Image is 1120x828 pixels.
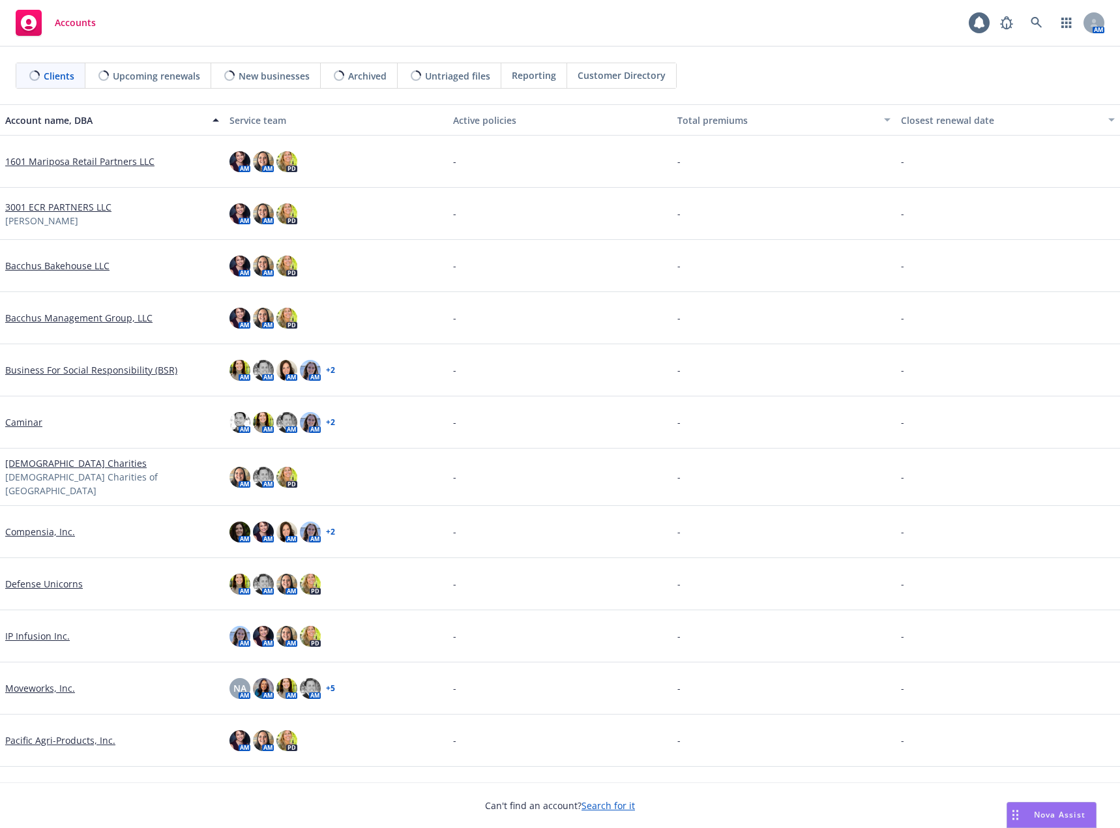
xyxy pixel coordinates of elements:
img: photo [253,522,274,542]
span: [DEMOGRAPHIC_DATA] Charities of [GEOGRAPHIC_DATA] [5,470,219,497]
img: photo [276,308,297,329]
a: Defense Unicorns [5,577,83,591]
span: - [677,415,681,429]
span: - [453,577,456,591]
button: Total premiums [672,104,896,136]
span: - [677,363,681,377]
span: - [453,415,456,429]
img: photo [253,574,274,595]
span: - [453,733,456,747]
img: photo [276,151,297,172]
span: - [453,311,456,325]
div: Closest renewal date [901,113,1100,127]
span: - [453,259,456,273]
img: photo [276,203,297,224]
span: - [677,577,681,591]
img: photo [253,151,274,172]
div: Total premiums [677,113,877,127]
a: Business For Social Responsibility (BSR) [5,363,177,377]
img: photo [276,412,297,433]
span: - [901,525,904,539]
span: - [677,259,681,273]
div: Account name, DBA [5,113,205,127]
a: Report a Bug [994,10,1020,36]
a: [DEMOGRAPHIC_DATA] Charities [5,456,147,470]
img: photo [276,626,297,647]
span: New businesses [239,69,310,83]
span: - [677,733,681,747]
img: photo [229,203,250,224]
a: Compensia, Inc. [5,525,75,539]
span: [PERSON_NAME] [5,214,78,228]
img: photo [229,308,250,329]
a: 3001 ECR PARTNERS LLC [5,200,111,214]
button: Service team [224,104,449,136]
span: - [901,363,904,377]
span: Customer Directory [578,68,666,82]
img: photo [229,256,250,276]
span: - [677,311,681,325]
span: - [901,681,904,695]
span: NA [233,681,246,695]
img: photo [229,626,250,647]
a: Search [1024,10,1050,36]
a: 1601 Mariposa Retail Partners LLC [5,155,155,168]
span: - [677,525,681,539]
img: photo [300,360,321,381]
a: + 5 [326,685,335,692]
span: - [677,207,681,220]
img: photo [300,522,321,542]
img: photo [253,730,274,751]
div: Drag to move [1007,803,1024,827]
span: - [453,629,456,643]
a: + 2 [326,366,335,374]
a: Bacchus Management Group, LLC [5,311,153,325]
span: - [901,577,904,591]
span: - [453,525,456,539]
img: photo [253,256,274,276]
a: Moveworks, Inc. [5,681,75,695]
img: photo [276,467,297,488]
span: Accounts [55,18,96,28]
span: - [453,681,456,695]
span: - [901,155,904,168]
span: - [901,470,904,484]
img: photo [229,412,250,433]
span: - [901,311,904,325]
img: photo [276,522,297,542]
span: Nova Assist [1034,809,1085,820]
button: Nova Assist [1007,802,1097,828]
img: photo [300,412,321,433]
span: Clients [44,69,74,83]
img: photo [276,574,297,595]
img: photo [229,574,250,595]
img: photo [229,151,250,172]
img: photo [276,678,297,699]
span: - [677,470,681,484]
a: Search for it [582,799,635,812]
span: Archived [348,69,387,83]
span: - [901,259,904,273]
img: photo [276,360,297,381]
a: Bacchus Bakehouse LLC [5,259,110,273]
img: photo [253,203,274,224]
div: Service team [229,113,443,127]
span: - [453,470,456,484]
a: Caminar [5,415,42,429]
img: photo [276,256,297,276]
img: photo [253,678,274,699]
a: IP Infusion Inc. [5,629,70,643]
img: photo [229,522,250,542]
img: photo [300,626,321,647]
span: - [677,155,681,168]
span: Can't find an account? [485,799,635,812]
a: + 2 [326,419,335,426]
span: Upcoming renewals [113,69,200,83]
img: photo [300,574,321,595]
img: photo [253,467,274,488]
a: + 2 [326,528,335,536]
a: Pacific Agri-Products, Inc. [5,733,115,747]
img: photo [300,678,321,699]
span: - [453,207,456,220]
img: photo [229,782,250,803]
